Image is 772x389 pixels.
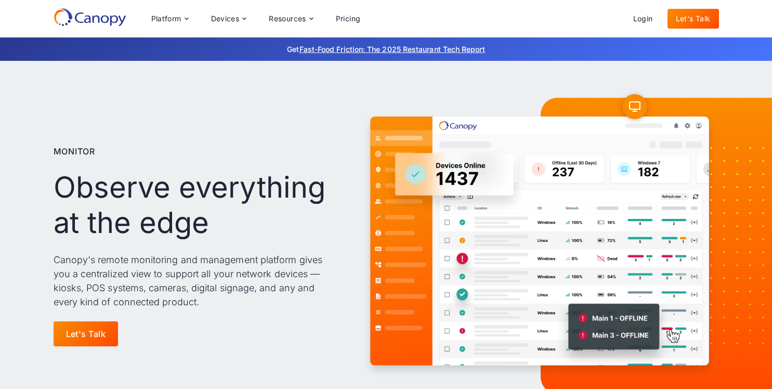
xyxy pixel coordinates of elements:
a: Fast-Food Friction: The 2025 Restaurant Tech Report [299,45,485,54]
a: Pricing [328,9,369,29]
p: Canopy's remote monitoring and management platform gives you a centralized view to support all yo... [54,253,340,309]
div: Platform [151,15,181,22]
div: Resources [260,8,321,29]
a: Let's Talk [668,9,719,29]
div: Platform [143,8,197,29]
div: Devices [211,15,240,22]
h1: Observe everything at the edge [54,170,340,240]
div: Resources [269,15,306,22]
p: Get [132,44,641,55]
a: Login [625,9,661,29]
p: Monitor [54,145,96,158]
a: Let's Talk [54,321,119,346]
div: Devices [203,8,255,29]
